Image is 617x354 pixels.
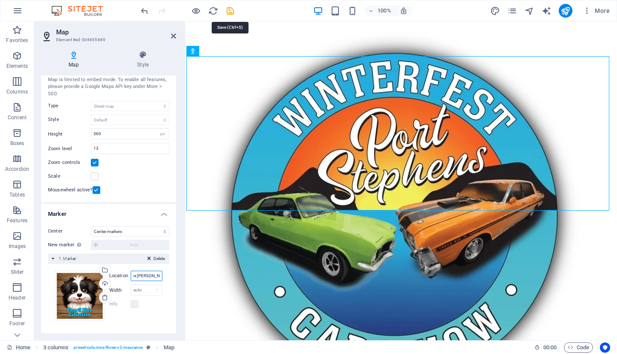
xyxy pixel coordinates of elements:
[10,140,24,147] p: Boxes
[72,342,143,353] span: . preset-columns-three-v2-insurance
[507,6,518,16] button: pages
[109,288,131,293] label: Width
[559,4,572,18] button: publish
[5,166,29,172] p: Accordion
[48,185,93,195] label: Mousewheel active?
[400,7,407,15] i: On resize automatically adjust zoom level to fit chosen device.
[560,6,570,16] i: Publish
[48,146,91,151] label: Zoom level
[6,63,28,70] p: Elements
[48,132,91,136] label: Height
[139,6,150,16] button: undo
[41,51,110,69] h4: Map
[153,255,165,263] span: Delete
[110,51,176,69] h4: Style
[9,294,26,301] p: Header
[48,101,91,111] label: Type
[41,204,176,219] h4: Marker
[145,255,168,263] button: Delete
[191,6,201,16] button: Click here to leave preview mode and continue editing
[56,28,176,36] h2: Map
[56,36,159,44] h3: Element #ed-304695869
[48,226,91,236] label: Center
[157,129,169,139] div: px
[8,114,27,121] p: Content
[48,171,91,182] label: Scale
[109,299,131,309] label: Info
[43,342,69,353] span: Click to select. Double-click to edit
[524,6,534,16] i: Navigator
[140,6,150,16] i: Undo: Change marker (Ctrl+Z)
[55,271,105,321] div: CBClogos80x80cm.png
[48,157,91,168] label: Zoom controls
[6,37,28,44] p: Favorites
[568,342,589,353] span: Code
[7,342,30,353] a: Click to cancel selection. Double-click to open Pages
[9,243,26,250] p: Images
[9,191,25,198] p: Tables
[579,4,613,18] button: More
[600,342,610,353] button: Usercentrics
[147,345,150,350] i: This element is a customizable preset
[507,6,517,16] i: Pages (Ctrl+Alt+S)
[48,115,91,125] label: Style
[583,6,610,15] span: More
[490,6,500,16] button: design
[49,6,114,16] img: Editor Logo
[11,269,24,275] p: Slider
[377,6,391,16] h6: 100%
[225,6,235,16] button: save
[564,342,593,353] button: Code
[490,6,500,16] i: Design (Ctrl+Alt+Y)
[7,217,27,224] p: Features
[543,342,557,353] span: 00 00
[365,6,395,16] button: 100%
[59,256,76,261] span: 1. Marker
[48,76,169,98] div: Map is limited to embed mode. To enable all features, please provide a Google Maps API key under ...
[48,240,91,250] label: New marker
[109,271,131,281] label: Location
[208,6,218,16] i: Reload page
[131,271,162,281] input: Location...
[549,344,551,351] span: :
[9,320,25,327] p: Footer
[542,6,551,16] i: AI Writer
[164,342,174,353] span: Click to select. Double-click to edit
[6,88,28,95] p: Columns
[43,342,175,353] nav: breadcrumb
[534,342,557,353] h6: Session time
[208,6,218,16] button: reload
[524,6,535,16] button: navigator
[542,6,552,16] button: text_generator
